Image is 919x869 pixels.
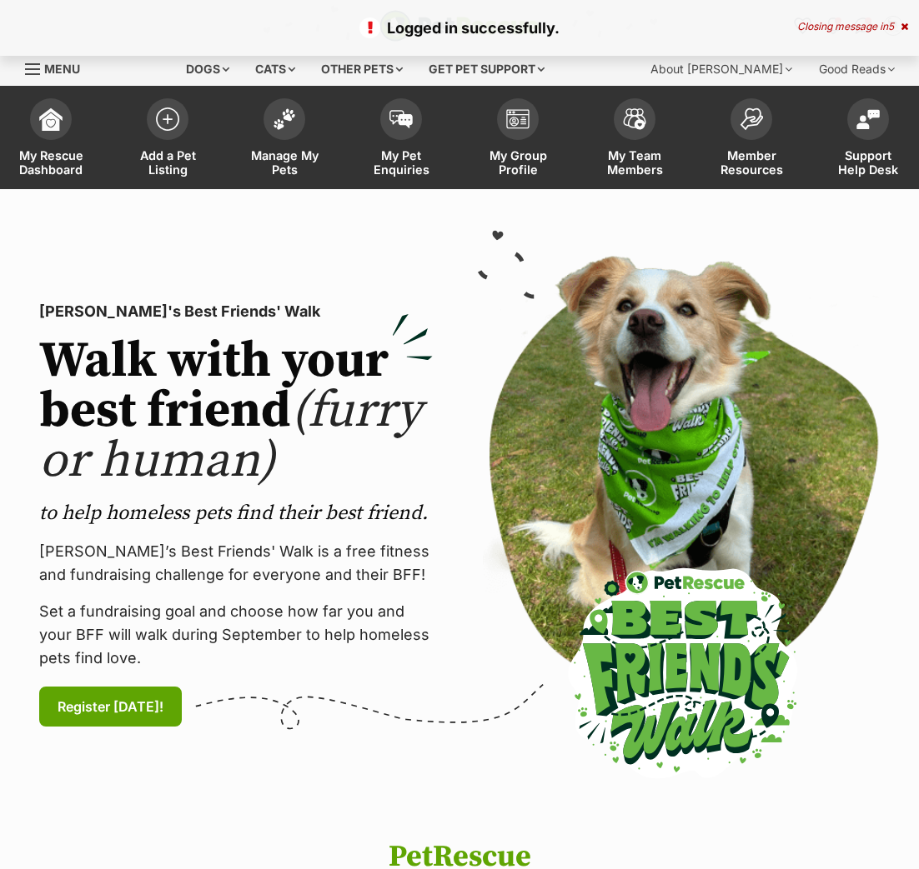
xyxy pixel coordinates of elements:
[247,148,322,177] span: Manage My Pets
[831,148,906,177] span: Support Help Desk
[740,107,763,130] img: member-resources-icon-8e73f808a243e03378d46382f2149f9095a855e16c252ad45f914b54edf8863c.svg
[109,90,226,189] a: Add a Pet Listing
[309,52,414,86] div: Other pets
[623,108,646,130] img: team-members-icon-5396bd8760b3fe7c0b43da4ab00e1e3bb1a5d9ba89233759b79545d2d3fc5d0d.svg
[13,148,88,177] span: My Rescue Dashboard
[130,148,205,177] span: Add a Pet Listing
[639,52,804,86] div: About [PERSON_NAME]
[273,108,296,130] img: manage-my-pets-icon-02211641906a0b7f246fdf0571729dbe1e7629f14944591b6c1af311fb30b64b.svg
[174,52,241,86] div: Dogs
[39,300,433,323] p: [PERSON_NAME]'s Best Friends' Walk
[364,148,439,177] span: My Pet Enquiries
[506,109,530,129] img: group-profile-icon-3fa3cf56718a62981997c0bc7e787c4b2cf8bcc04b72c1350f741eb67cf2f40e.svg
[39,337,433,487] h2: Walk with your best friend
[39,500,433,527] p: to help homeless pets find their best friend.
[39,600,433,670] p: Set a fundraising goal and choose how far you and your BFF will walk during September to help hom...
[39,687,182,727] a: Register [DATE]!
[856,109,880,129] img: help-desk-icon-fdf02630f3aa405de69fd3d07c3f3aa587a6932b1a1747fa1d2bba05be0121f9.svg
[480,148,555,177] span: My Group Profile
[39,380,422,492] span: (furry or human)
[807,52,906,86] div: Good Reads
[226,90,343,189] a: Manage My Pets
[39,540,433,587] p: [PERSON_NAME]’s Best Friends' Walk is a free fitness and fundraising challenge for everyone and t...
[389,110,413,128] img: pet-enquiries-icon-7e3ad2cf08bfb03b45e93fb7055b45f3efa6380592205ae92323e6603595dc1f.svg
[44,62,80,76] span: Menu
[459,90,576,189] a: My Group Profile
[39,107,63,131] img: dashboard-icon-eb2f2d2d3e046f16d808141f083e7271f6b2e854fb5c12c21221c1fb7104beca.svg
[714,148,789,177] span: Member Resources
[156,107,179,131] img: add-pet-listing-icon-0afa8454b4691262ce3f59096e99ab1cd57d4a30225e0717b998d2c9b9846f56.svg
[25,52,92,82] a: Menu
[693,90,810,189] a: Member Resources
[244,52,307,86] div: Cats
[58,697,163,717] span: Register [DATE]!
[343,90,459,189] a: My Pet Enquiries
[597,148,672,177] span: My Team Members
[576,90,693,189] a: My Team Members
[417,52,556,86] div: Get pet support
